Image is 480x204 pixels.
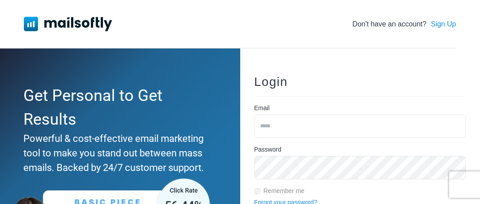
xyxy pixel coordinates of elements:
div: Powerful & cost-effective email marketing tool to make you stand out between mass emails. Backed ... [23,131,212,175]
div: Don't have an account? [352,19,456,30]
div: Get Personal to Get Results [23,84,212,131]
label: Remember me [264,186,305,196]
label: Email [254,104,270,113]
label: Password [254,145,281,154]
img: Mailsoftly [24,17,112,31]
span: Login [254,75,288,89]
a: Sign Up [431,19,456,30]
